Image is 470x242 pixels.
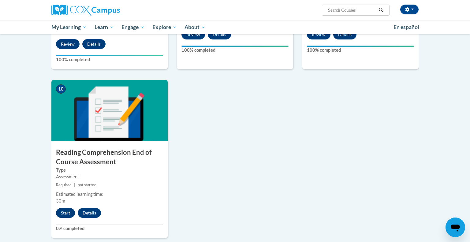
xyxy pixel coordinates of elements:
[307,30,330,39] button: Review
[446,218,465,237] iframe: Button to launch messaging window
[181,47,289,54] label: 100% completed
[148,20,181,34] a: Explore
[78,183,96,187] span: not started
[185,24,205,31] span: About
[82,39,106,49] button: Details
[117,20,148,34] a: Engage
[42,20,428,34] div: Main menu
[51,5,168,16] a: Cox Campus
[78,208,101,218] button: Details
[51,5,120,16] img: Cox Campus
[390,21,423,34] a: En español
[56,39,80,49] button: Review
[181,30,205,39] button: Review
[56,225,163,232] label: 0% completed
[56,55,163,56] div: Your progress
[307,47,414,54] label: 100% completed
[394,24,419,30] span: En español
[181,20,210,34] a: About
[181,46,289,47] div: Your progress
[56,84,66,94] span: 10
[121,24,144,31] span: Engage
[327,6,376,14] input: Search Courses
[91,20,118,34] a: Learn
[56,167,163,173] label: Type
[208,30,231,39] button: Details
[51,148,168,167] h3: Reading Comprehension End of Course Assessment
[56,29,65,35] span: 30m
[56,173,163,180] div: Assessment
[51,24,87,31] span: My Learning
[376,6,386,14] button: Search
[74,183,75,187] span: |
[307,46,414,47] div: Your progress
[47,20,91,34] a: My Learning
[56,208,75,218] button: Start
[56,56,163,63] label: 100% completed
[56,191,163,198] div: Estimated learning time:
[400,5,419,14] button: Account Settings
[56,183,72,187] span: Required
[56,198,65,203] span: 30m
[95,24,114,31] span: Learn
[152,24,177,31] span: Explore
[51,80,168,141] img: Course Image
[333,30,356,39] button: Details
